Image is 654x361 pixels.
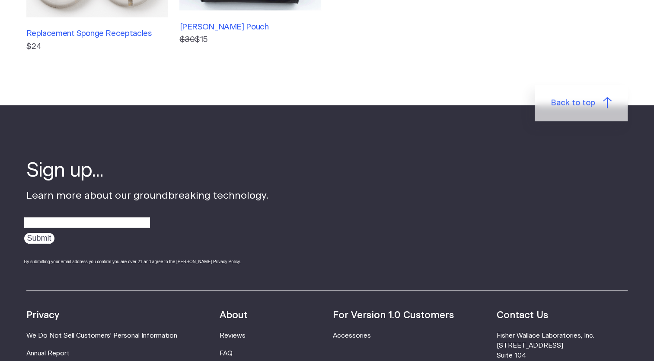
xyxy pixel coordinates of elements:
strong: Contact Us [496,310,548,320]
a: Back to top [535,85,628,121]
a: Accessories [333,332,371,339]
strong: About [220,310,248,320]
a: Annual Report [26,350,70,357]
a: Reviews [220,332,246,339]
strong: Privacy [26,310,59,320]
p: $15 [179,34,321,46]
s: $30 [179,35,195,44]
h3: Replacement Sponge Receptacles [26,29,168,39]
p: $24 [26,41,168,53]
h3: [PERSON_NAME] Pouch [179,23,321,32]
h4: Sign up... [26,158,268,184]
strong: For Version 1.0 Customers [333,310,454,320]
div: Learn more about our groundbreaking technology. [26,158,268,273]
input: Submit [24,233,54,244]
a: We Do Not Sell Customers' Personal Information [26,332,177,339]
span: Back to top [551,97,595,109]
a: FAQ [220,350,233,357]
div: By submitting your email address you confirm you are over 21 and agree to the [PERSON_NAME] Priva... [24,258,268,265]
